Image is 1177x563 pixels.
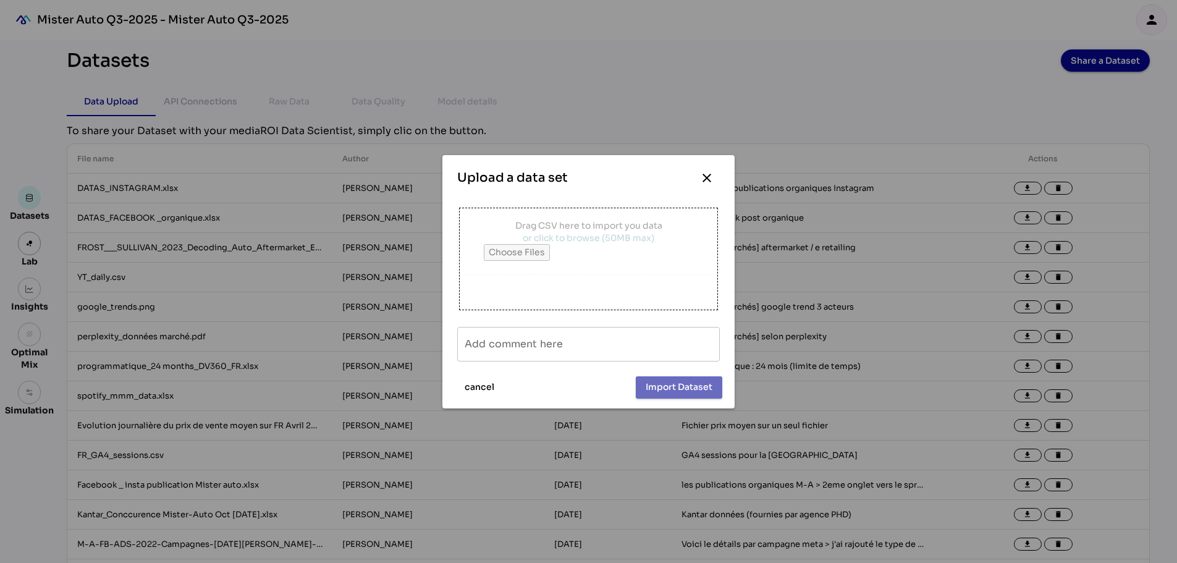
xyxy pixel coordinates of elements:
[646,379,712,394] span: Import Dataset
[699,171,714,185] i: close
[455,376,504,399] button: cancel
[465,327,712,362] input: Add comment here
[636,376,722,399] button: Import Dataset
[465,379,494,394] span: cancel
[457,169,568,187] div: Upload a data set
